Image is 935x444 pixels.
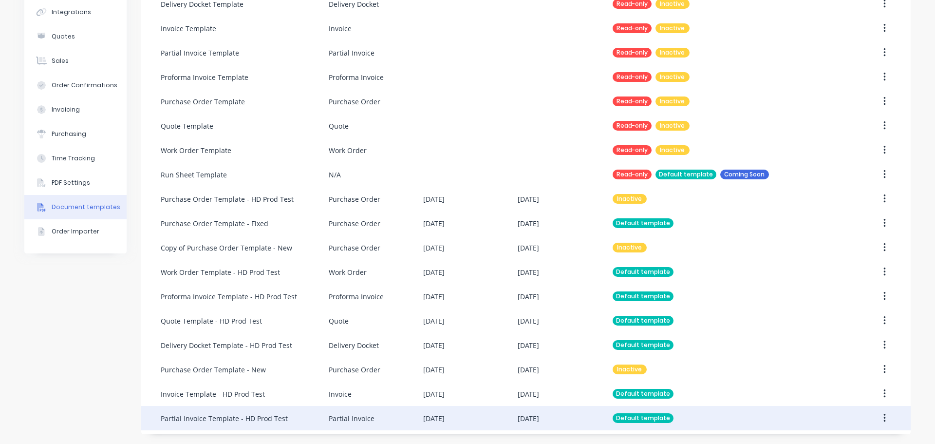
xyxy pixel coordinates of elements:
[24,219,127,244] button: Order Importer
[518,316,539,326] div: [DATE]
[329,121,349,131] div: Quote
[613,218,673,228] div: Default template
[518,291,539,302] div: [DATE]
[655,97,690,106] div: Inactive
[52,227,99,236] div: Order Importer
[161,291,297,302] div: Proforma Invoice Template - HD Prod Test
[518,365,539,375] div: [DATE]
[52,130,86,138] div: Purchasing
[613,267,673,277] div: Default template
[52,32,75,41] div: Quotes
[161,121,213,131] div: Quote Template
[161,170,227,180] div: Run Sheet Template
[518,267,539,277] div: [DATE]
[161,243,292,253] div: Copy of Purchase Order Template - New
[161,145,231,155] div: Work Order Template
[161,218,268,229] div: Purchase Order Template - Fixed
[423,365,445,375] div: [DATE]
[655,170,716,179] div: Default template
[613,194,647,204] div: Inactive
[329,218,380,229] div: Purchase Order
[518,194,539,204] div: [DATE]
[329,72,384,82] div: Proforma Invoice
[655,72,690,82] div: Inactive
[423,218,445,229] div: [DATE]
[423,413,445,424] div: [DATE]
[24,195,127,219] button: Document templates
[613,97,652,106] div: Read-only
[329,194,380,204] div: Purchase Order
[161,23,216,34] div: Invoice Template
[24,146,127,171] button: Time Tracking
[52,203,120,212] div: Document templates
[655,23,690,33] div: Inactive
[518,340,539,350] div: [DATE]
[24,49,127,73] button: Sales
[52,178,90,187] div: PDF Settings
[423,194,445,204] div: [DATE]
[613,389,673,399] div: Default template
[613,23,652,33] div: Read-only
[329,243,380,253] div: Purchase Order
[329,291,384,302] div: Proforma Invoice
[161,267,280,277] div: Work Order Template - HD Prod Test
[613,48,652,58] div: Read-only
[423,243,445,253] div: [DATE]
[613,291,673,301] div: Default template
[423,316,445,326] div: [DATE]
[161,365,266,375] div: Purchase Order Template - New
[161,340,292,350] div: Delivery Docket Template - HD Prod Test
[24,171,127,195] button: PDF Settings
[613,340,673,350] div: Default template
[613,121,652,131] div: Read-only
[52,57,69,65] div: Sales
[52,105,80,114] div: Invoicing
[329,145,367,155] div: Work Order
[655,145,690,155] div: Inactive
[161,413,288,424] div: Partial Invoice Template - HD Prod Test
[518,243,539,253] div: [DATE]
[161,194,294,204] div: Purchase Order Template - HD Prod Test
[161,389,265,399] div: Invoice Template - HD Prod Test
[329,340,379,350] div: Delivery Docket
[613,72,652,82] div: Read-only
[518,413,539,424] div: [DATE]
[24,97,127,122] button: Invoicing
[24,24,127,49] button: Quotes
[329,389,352,399] div: Invoice
[329,316,349,326] div: Quote
[24,122,127,146] button: Purchasing
[329,97,380,107] div: Purchase Order
[52,154,95,163] div: Time Tracking
[329,170,341,180] div: N/A
[613,413,673,423] div: Default template
[423,291,445,302] div: [DATE]
[52,8,91,17] div: Integrations
[518,218,539,229] div: [DATE]
[24,73,127,97] button: Order Confirmations
[613,365,647,374] div: Inactive
[161,97,245,107] div: Purchase Order Template
[329,48,374,58] div: Partial Invoice
[613,170,652,179] div: Read-only
[423,267,445,277] div: [DATE]
[161,316,262,326] div: Quote Template - HD Prod Test
[720,170,769,179] div: Coming Soon
[613,145,652,155] div: Read-only
[423,340,445,350] div: [DATE]
[161,72,248,82] div: Proforma Invoice Template
[52,81,117,90] div: Order Confirmations
[423,389,445,399] div: [DATE]
[613,316,673,326] div: Default template
[161,48,239,58] div: Partial Invoice Template
[613,243,647,252] div: Inactive
[655,48,690,58] div: Inactive
[329,23,352,34] div: Invoice
[518,389,539,399] div: [DATE]
[329,267,367,277] div: Work Order
[655,121,690,131] div: Inactive
[329,365,380,375] div: Purchase Order
[329,413,374,424] div: Partial Invoice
